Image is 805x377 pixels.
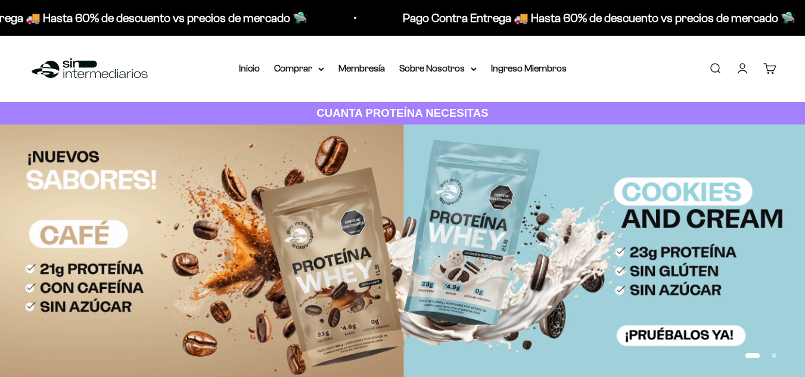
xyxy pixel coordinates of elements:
a: Inicio [239,63,260,73]
summary: Sobre Nosotros [399,61,477,76]
strong: CUANTA PROTEÍNA NECESITAS [316,107,489,119]
p: Pago Contra Entrega 🚚 Hasta 60% de descuento vs precios de mercado 🛸 [402,8,794,27]
a: Ingreso Miembros [491,63,567,73]
a: Membresía [338,63,385,73]
summary: Comprar [274,61,324,76]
